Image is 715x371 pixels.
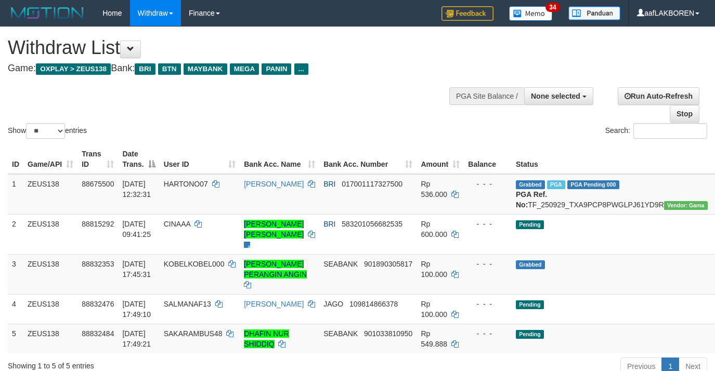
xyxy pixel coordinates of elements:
[364,260,412,268] span: Copy 901890305817 to clipboard
[135,63,155,75] span: BRI
[8,324,23,353] td: 5
[547,180,565,189] span: Marked by aaftrukkakada
[516,190,547,209] b: PGA Ref. No:
[122,220,151,239] span: [DATE] 09:41:25
[512,174,712,215] td: TF_250929_TXA9PCP8PWGLPJ61YD9R
[82,180,114,188] span: 88675500
[23,254,77,294] td: ZEUS138
[421,300,447,319] span: Rp 100.000
[164,260,225,268] span: KOBELKOBEL000
[36,63,111,75] span: OXPLAY > ZEUS138
[633,123,707,139] input: Search:
[468,219,508,229] div: - - -
[158,63,181,75] span: BTN
[516,330,544,339] span: Pending
[468,328,508,339] div: - - -
[23,214,77,254] td: ZEUS138
[8,254,23,294] td: 3
[323,329,358,338] span: SEABANK
[567,180,619,189] span: PGA Pending
[421,180,447,198] span: Rp 536.000
[294,63,308,75] span: ...
[516,260,545,269] span: Grabbed
[164,300,211,308] span: SALMANAF13
[82,220,114,228] span: 88815292
[26,123,65,139] select: Showentries
[319,144,417,174] th: Bank Acc. Number: activate to sort column ascending
[244,329,289,348] a: DHAFIN NUR SHIDDIQ
[122,180,151,198] span: [DATE] 12:32:31
[545,3,560,12] span: 34
[23,324,77,353] td: ZEUS138
[618,87,699,105] a: Run Auto-Refresh
[664,201,708,210] span: Vendor URL: https://trx31.1velocity.biz
[441,6,493,21] img: Feedback.jpg
[449,87,524,105] div: PGA Site Balance /
[516,300,544,309] span: Pending
[23,144,77,174] th: Game/API: activate to sort column ascending
[8,5,87,21] img: MOTION_logo.png
[323,300,343,308] span: JAGO
[164,329,223,338] span: SAKARAMBUS48
[670,105,699,123] a: Stop
[262,63,291,75] span: PANIN
[349,300,398,308] span: Copy 109814866378 to clipboard
[164,220,190,228] span: CINAAA
[244,220,304,239] a: [PERSON_NAME] [PERSON_NAME]
[323,180,335,188] span: BRI
[468,259,508,269] div: - - -
[421,220,447,239] span: Rp 600.000
[421,260,447,279] span: Rp 100.000
[244,260,307,279] a: [PERSON_NAME] PERANGIN ANGIN
[23,174,77,215] td: ZEUS138
[82,300,114,308] span: 88832476
[8,63,466,74] h4: Game: Bank:
[516,220,544,229] span: Pending
[605,123,707,139] label: Search:
[8,356,290,371] div: Showing 1 to 5 of 5 entries
[118,144,159,174] th: Date Trans.: activate to sort column descending
[122,329,151,348] span: [DATE] 17:49:21
[244,180,304,188] a: [PERSON_NAME]
[342,220,402,228] span: Copy 583201056682535 to clipboard
[8,294,23,324] td: 4
[23,294,77,324] td: ZEUS138
[240,144,319,174] th: Bank Acc. Name: activate to sort column ascending
[8,123,87,139] label: Show entries
[82,260,114,268] span: 88832353
[164,180,208,188] span: HARTONO07
[364,329,412,338] span: Copy 901033810950 to clipboard
[531,92,580,100] span: None selected
[323,220,335,228] span: BRI
[516,180,545,189] span: Grabbed
[184,63,227,75] span: MAYBANK
[8,37,466,58] h1: Withdraw List
[244,300,304,308] a: [PERSON_NAME]
[342,180,402,188] span: Copy 017001117327500 to clipboard
[468,299,508,309] div: - - -
[568,6,620,20] img: panduan.png
[122,300,151,319] span: [DATE] 17:49:10
[421,329,447,348] span: Rp 549.888
[468,179,508,189] div: - - -
[77,144,118,174] th: Trans ID: activate to sort column ascending
[82,329,114,338] span: 88832484
[230,63,259,75] span: MEGA
[8,174,23,215] td: 1
[509,6,553,21] img: Button%20Memo.svg
[323,260,358,268] span: SEABANK
[524,87,593,105] button: None selected
[8,144,23,174] th: ID
[8,214,23,254] td: 2
[512,144,712,174] th: Status
[160,144,240,174] th: User ID: activate to sort column ascending
[464,144,512,174] th: Balance
[417,144,464,174] th: Amount: activate to sort column ascending
[122,260,151,279] span: [DATE] 17:45:31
